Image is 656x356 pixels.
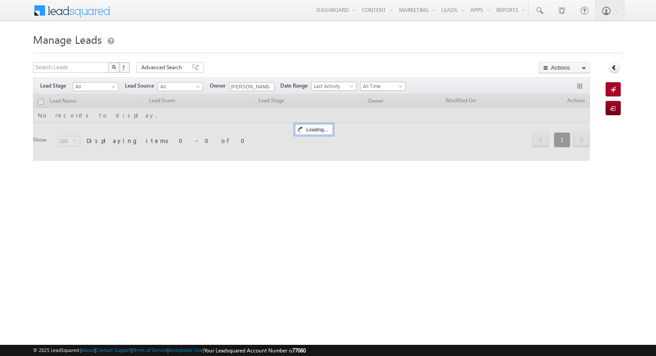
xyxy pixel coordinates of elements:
span: All [158,83,200,91]
span: ? [122,63,126,71]
a: All Time [360,82,406,91]
span: All [73,83,116,91]
a: Contact Support [96,347,131,353]
span: Lead Source [125,82,158,90]
img: Search [112,65,116,69]
span: Date Range [280,82,311,90]
input: Type to Search [229,82,274,91]
a: Acceptable Use [169,347,203,353]
span: Last Activity [311,82,354,90]
button: ? [119,62,130,73]
div: Loading... [295,124,333,135]
span: Advanced Search [141,63,185,71]
button: Actions [539,62,590,73]
span: Manage Leads [33,32,102,46]
a: About [82,347,95,353]
a: All [158,82,203,91]
span: Lead Stage [40,82,73,90]
span: All Time [361,82,403,90]
a: Terms of Service [133,347,167,353]
a: Show All Items [262,83,274,92]
a: All [73,82,118,91]
span: Owner [210,82,229,90]
span: 77060 [292,347,306,354]
span: © 2025 LeadSquared | | | | | [33,346,306,355]
span: Your Leadsquared Account Number is [204,347,306,354]
a: Last Activity [311,82,357,91]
